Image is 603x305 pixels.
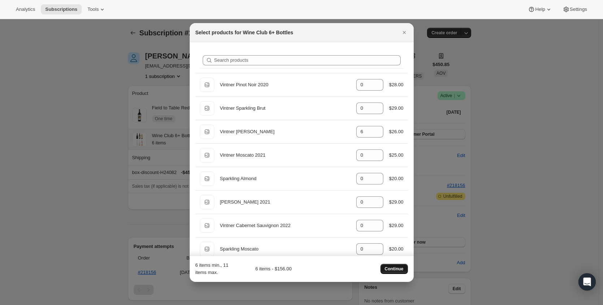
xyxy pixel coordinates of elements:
[220,152,350,159] div: Vintner Moscato 2021
[45,6,77,12] span: Subscriptions
[12,4,39,14] button: Analytics
[220,105,350,112] div: Vintner Sparkling Brut
[220,245,350,253] div: Sparkling Moscato
[16,6,35,12] span: Analytics
[220,199,350,206] div: [PERSON_NAME] 2021
[220,128,350,135] div: Vintner [PERSON_NAME]
[389,128,404,135] div: $26.00
[535,6,545,12] span: Help
[220,81,350,88] div: Vintner Pinot Noir 2020
[389,152,404,159] div: $25.00
[399,27,409,38] button: Close
[389,175,404,182] div: $20.00
[389,245,404,253] div: $20.00
[195,29,293,36] h2: Select products for Wine Club 6+ Bottles
[558,4,591,14] button: Settings
[578,273,596,291] div: Open Intercom Messenger
[83,4,110,14] button: Tools
[87,6,99,12] span: Tools
[214,55,401,65] input: Search products
[389,222,404,229] div: $29.00
[41,4,82,14] button: Subscriptions
[220,222,350,229] div: Vintner Cabernet Sauvignon 2022
[389,199,404,206] div: $29.00
[195,262,230,276] div: 6 items min., 11 items max.
[570,6,587,12] span: Settings
[389,81,404,88] div: $28.00
[220,175,350,182] div: Sparkling Almond
[524,4,556,14] button: Help
[233,265,292,273] div: 6 items - $156.00
[380,264,408,274] button: Continue
[389,105,404,112] div: $29.00
[385,266,404,272] span: Continue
